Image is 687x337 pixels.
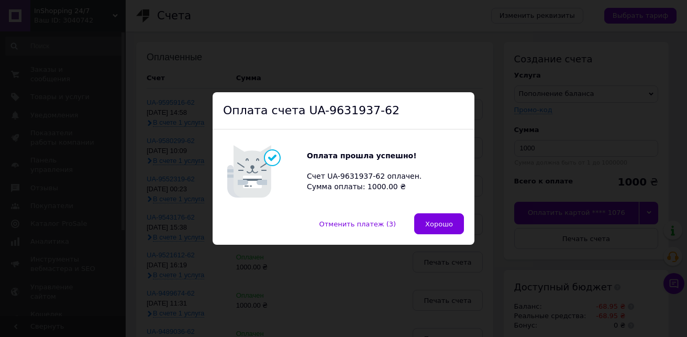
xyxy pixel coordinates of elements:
[319,220,396,228] span: Отменить платеж (3)
[414,213,464,234] button: Хорошо
[307,151,417,160] b: Оплата прошла успешно!
[425,220,453,228] span: Хорошо
[213,92,474,130] div: Оплата счета UA-9631937-62
[307,151,433,192] div: Счет UA-9631937-62 оплачен. Сумма оплаты: 1000.00 ₴
[308,213,407,234] button: Отменить платеж (3)
[223,140,307,203] img: Котик говорит: Оплата прошла успешно!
